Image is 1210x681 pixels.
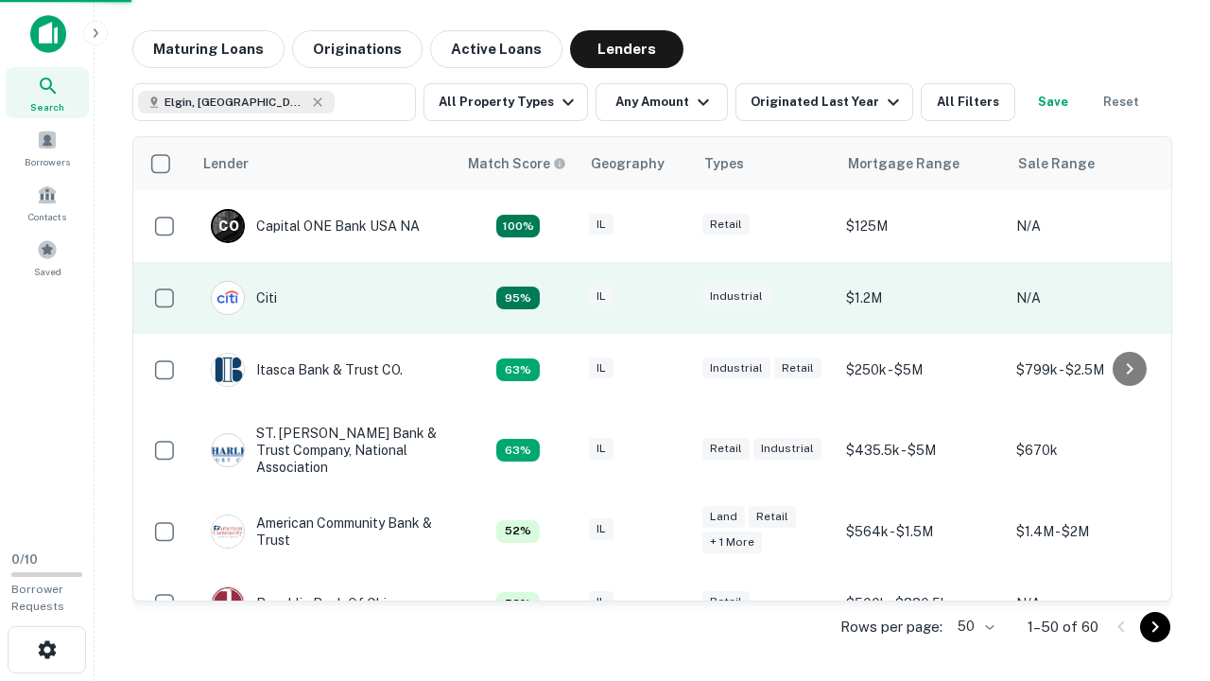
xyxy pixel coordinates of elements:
[589,286,614,307] div: IL
[589,438,614,460] div: IL
[1091,83,1151,121] button: Reset
[921,83,1015,121] button: All Filters
[837,190,1007,262] td: $125M
[496,439,540,462] div: Capitalize uses an advanced AI algorithm to match your search with the best lender. The match sco...
[6,67,89,118] a: Search
[1140,612,1170,642] button: Go to next page
[496,287,540,309] div: Capitalize uses an advanced AI algorithm to match your search with the best lender. The match sco...
[211,586,418,620] div: Republic Bank Of Chicago
[457,137,579,190] th: Capitalize uses an advanced AI algorithm to match your search with the best lender. The match sco...
[702,591,750,613] div: Retail
[468,153,562,174] h6: Match Score
[6,232,89,283] a: Saved
[589,358,614,379] div: IL
[693,137,837,190] th: Types
[1018,152,1095,175] div: Sale Range
[6,177,89,228] a: Contacts
[702,506,745,528] div: Land
[212,282,244,314] img: picture
[837,262,1007,334] td: $1.2M
[212,587,244,620] img: picture
[132,30,285,68] button: Maturing Loans
[589,591,614,613] div: IL
[1007,496,1177,567] td: $1.4M - $2M
[774,358,821,379] div: Retail
[211,425,438,477] div: ST. [PERSON_NAME] Bank & Trust Company, National Association
[211,209,420,243] div: Capital ONE Bank USA NA
[25,154,70,169] span: Borrowers
[749,506,796,528] div: Retail
[164,94,306,111] span: Elgin, [GEOGRAPHIC_DATA], [GEOGRAPHIC_DATA]
[704,152,744,175] div: Types
[30,15,66,53] img: capitalize-icon.png
[837,137,1007,190] th: Mortgage Range
[212,354,244,386] img: picture
[848,152,959,175] div: Mortgage Range
[30,99,64,114] span: Search
[1023,83,1083,121] button: Save your search to get updates of matches that match your search criteria.
[702,214,750,236] div: Retail
[1007,334,1177,406] td: $799k - $2.5M
[1007,190,1177,262] td: N/A
[702,438,750,460] div: Retail
[11,583,64,613] span: Borrower Requests
[1007,567,1177,639] td: N/A
[11,552,38,567] span: 0 / 10
[212,515,244,548] img: picture
[423,83,588,121] button: All Property Types
[702,358,770,379] div: Industrial
[751,91,905,113] div: Originated Last Year
[203,152,249,175] div: Lender
[702,532,762,553] div: + 1 more
[192,137,457,190] th: Lender
[28,209,66,224] span: Contacts
[218,217,238,236] p: C O
[430,30,562,68] button: Active Loans
[6,122,89,173] a: Borrowers
[292,30,423,68] button: Originations
[596,83,728,121] button: Any Amount
[1007,262,1177,334] td: N/A
[211,281,277,315] div: Citi
[579,137,693,190] th: Geography
[212,434,244,466] img: picture
[837,406,1007,496] td: $435.5k - $5M
[496,520,540,543] div: Capitalize uses an advanced AI algorithm to match your search with the best lender. The match sco...
[840,616,942,638] p: Rows per page:
[702,286,770,307] div: Industrial
[589,518,614,540] div: IL
[34,264,61,279] span: Saved
[496,592,540,615] div: Capitalize uses an advanced AI algorithm to match your search with the best lender. The match sco...
[211,515,438,549] div: American Community Bank & Trust
[837,567,1007,639] td: $500k - $880.5k
[753,438,821,460] div: Industrial
[837,334,1007,406] td: $250k - $5M
[1028,616,1098,638] p: 1–50 of 60
[1007,137,1177,190] th: Sale Range
[837,496,1007,567] td: $564k - $1.5M
[1007,406,1177,496] td: $670k
[570,30,683,68] button: Lenders
[950,613,997,640] div: 50
[591,152,665,175] div: Geography
[496,215,540,237] div: Capitalize uses an advanced AI algorithm to match your search with the best lender. The match sco...
[735,83,913,121] button: Originated Last Year
[468,153,566,174] div: Capitalize uses an advanced AI algorithm to match your search with the best lender. The match sco...
[211,353,403,387] div: Itasca Bank & Trust CO.
[496,358,540,381] div: Capitalize uses an advanced AI algorithm to match your search with the best lender. The match sco...
[589,214,614,236] div: IL
[1115,530,1210,620] iframe: Chat Widget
